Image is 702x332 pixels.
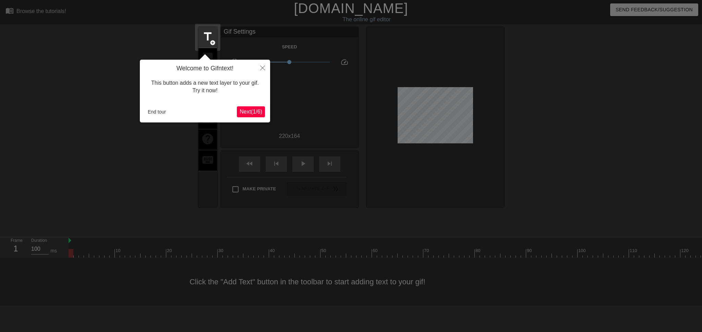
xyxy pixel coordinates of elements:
[240,109,262,115] span: Next ( 1 / 6 )
[255,60,270,75] button: Close
[237,106,265,117] button: Next
[145,65,265,72] h4: Welcome to Gifntext!
[145,72,265,102] div: This button adds a new text layer to your gif. Try it now!
[145,107,169,117] button: End tour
